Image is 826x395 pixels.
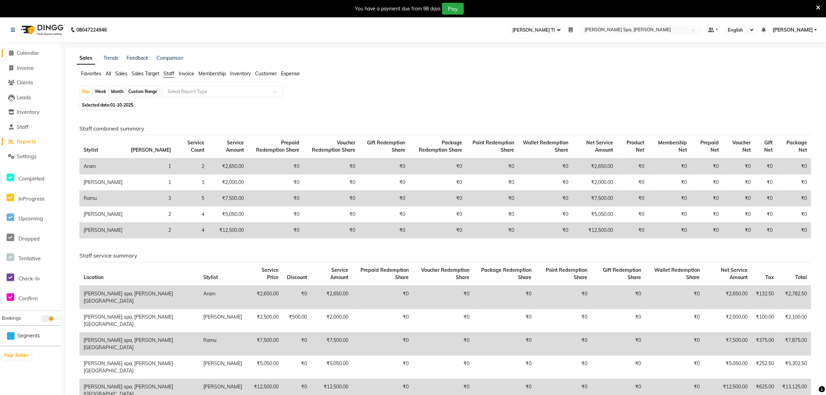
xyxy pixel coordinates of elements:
[115,70,127,77] span: Sales
[421,267,469,280] span: Voucher Redemption Share
[645,286,704,309] td: ₹0
[80,101,135,109] span: Selected date:
[591,309,645,332] td: ₹0
[649,222,691,238] td: ₹0
[127,207,175,222] td: 2
[466,191,518,207] td: ₹0
[617,175,648,191] td: ₹0
[573,191,618,207] td: ₹7,500.00
[586,140,613,153] span: Net Service Amount
[17,138,36,145] span: Reports
[352,332,413,355] td: ₹0
[248,158,304,175] td: ₹0
[591,355,645,379] td: ₹0
[79,332,199,355] td: [PERSON_NAME] spa, [PERSON_NAME][GEOGRAPHIC_DATA]
[752,309,778,332] td: ₹100.00
[617,191,648,207] td: ₹0
[246,355,283,379] td: ₹5,050.00
[79,286,199,309] td: [PERSON_NAME] spa, [PERSON_NAME][GEOGRAPHIC_DATA]
[474,286,536,309] td: ₹0
[304,191,359,207] td: ₹0
[591,286,645,309] td: ₹0
[311,332,352,355] td: ₹7,500.00
[77,52,95,65] a: Sales
[691,191,723,207] td: ₹0
[226,140,244,153] span: Service Amount
[474,355,536,379] td: ₹0
[127,191,175,207] td: 3
[359,175,410,191] td: ₹0
[248,175,304,191] td: ₹0
[691,175,723,191] td: ₹0
[84,274,103,280] span: Location
[281,70,300,77] span: Expense
[311,309,352,332] td: ₹2,000.00
[352,355,413,379] td: ₹0
[163,70,174,77] span: Staff
[179,70,194,77] span: Invoice
[413,355,474,379] td: ₹0
[723,191,755,207] td: ₹0
[466,207,518,222] td: ₹0
[518,207,572,222] td: ₹0
[691,207,723,222] td: ₹0
[360,267,409,280] span: Prepaid Redemption Share
[283,286,311,309] td: ₹0
[230,70,251,77] span: Inventory
[283,355,311,379] td: ₹0
[208,191,248,207] td: ₹7,500.00
[518,191,572,207] td: ₹0
[198,70,226,77] span: Membership
[175,158,208,175] td: 2
[2,108,59,116] a: Inventory
[156,55,183,61] a: Comparison
[755,191,777,207] td: ₹0
[18,20,65,40] img: logo
[777,158,811,175] td: ₹0
[617,207,648,222] td: ₹0
[777,175,811,191] td: ₹0
[691,158,723,175] td: ₹0
[410,191,467,207] td: ₹0
[732,140,751,153] span: Voucher Net
[187,140,204,153] span: Service Count
[466,175,518,191] td: ₹0
[765,140,773,153] span: Gift Net
[536,332,592,355] td: ₹0
[472,140,514,153] span: Point Redemption Share
[18,215,43,222] span: Upcoming
[304,158,359,175] td: ₹0
[777,222,811,238] td: ₹0
[84,147,98,153] span: Stylist
[627,140,645,153] span: Product Net
[2,138,59,146] a: Reports
[2,94,59,102] a: Leads
[603,267,641,280] span: Gift Redemption Share
[752,286,778,309] td: ₹132.50
[2,49,59,57] a: Calendar
[17,332,40,339] span: Segments
[2,64,59,72] a: Invoice
[175,191,208,207] td: 5
[18,255,41,262] span: Tentative
[79,355,199,379] td: [PERSON_NAME] spa, [PERSON_NAME][GEOGRAPHIC_DATA]
[283,332,311,355] td: ₹0
[79,125,811,132] h6: Staff combined summary
[413,286,474,309] td: ₹0
[175,222,208,238] td: 4
[105,70,111,77] span: All
[175,175,208,191] td: 1
[79,222,127,238] td: [PERSON_NAME]
[17,124,28,130] span: Staff
[208,222,248,238] td: ₹12,500.00
[442,3,464,15] button: Pay
[359,158,410,175] td: ₹0
[474,309,536,332] td: ₹0
[2,123,59,131] a: Staff
[127,222,175,238] td: 2
[283,309,311,332] td: ₹500.00
[79,309,199,332] td: [PERSON_NAME] spa, [PERSON_NAME][GEOGRAPHIC_DATA]
[246,286,283,309] td: ₹2,650.00
[367,140,406,153] span: Gift Redemption Share
[248,191,304,207] td: ₹0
